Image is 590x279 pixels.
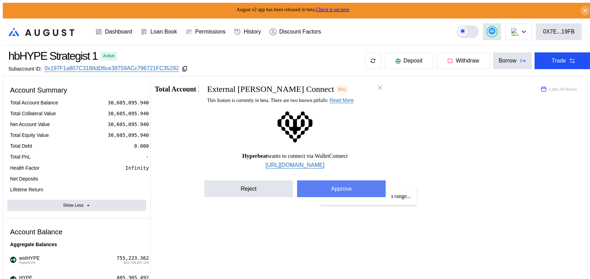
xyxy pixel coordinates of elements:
[266,162,325,168] a: [URL][DOMAIN_NAME]
[146,176,149,182] div: -
[242,153,268,159] b: Hyperbeat
[10,132,49,138] div: Total Equity Value
[10,176,38,182] div: Net Deposits
[456,58,479,64] span: Withdraw
[10,100,58,106] div: Total Account Balance
[552,58,566,64] div: Trade
[7,83,146,97] div: Account Summary
[10,121,50,127] div: Net Account Value
[134,143,149,149] div: 0.000
[124,261,149,264] span: $32,728,937.226
[10,143,32,149] div: Total Debt
[236,7,349,12] span: August v2 app has been released in beta.
[279,29,321,35] div: Discount Factors
[19,261,40,264] span: HyperEVM
[108,100,149,106] div: 30,605,095.940
[8,50,97,63] div: hbHYPE Strategist 1
[330,97,354,103] a: Read More
[14,259,17,263] img: hyperevm-CUbfO1az.svg
[511,28,519,36] img: chain logo
[105,29,132,35] div: Dashboard
[7,239,146,250] div: Aggregate Balances
[155,86,530,93] h2: Total Account Balance
[108,110,149,117] div: 30,605,095.940
[10,154,30,160] div: Total PnL
[316,7,349,12] a: Check it out here
[8,66,42,72] div: Subaccount ID:
[16,255,40,264] span: wstHYPE
[242,153,348,159] span: wants to connect via WalletConnect
[297,180,386,197] button: Approve
[7,225,146,239] div: Account Balance
[103,53,114,58] div: Active
[45,65,179,72] a: 0x197F1a807C3188dD6ce38759ACc796721FC35292
[278,109,312,144] img: Hyperbeat logo
[108,121,149,127] div: 30,605,095.940
[10,110,56,117] div: Total Collateral Value
[207,97,354,103] span: This feature is currently in beta. There are two known pitfalls:
[543,29,575,35] div: 0X7E...19FB
[10,186,43,193] div: Lifetime Return
[108,132,149,138] div: 30,605,095.940
[63,203,84,208] div: Show Less
[207,84,334,94] h2: External [PERSON_NAME] Connect
[126,165,149,171] div: Infinity
[10,257,16,263] img: hyperliquid.png
[375,82,386,93] button: close modal
[195,29,226,35] div: Permissions
[150,29,177,35] div: Loan Book
[10,165,39,171] div: Health Factor
[338,193,411,199] span: Updating timeseries data range...
[244,29,261,35] div: History
[337,86,347,92] div: Beta
[116,255,149,261] div: 755,223.362
[146,154,149,160] div: -
[204,180,293,197] button: Reject
[146,186,149,193] div: -
[403,58,422,64] span: Deposit
[499,58,516,64] div: Borrow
